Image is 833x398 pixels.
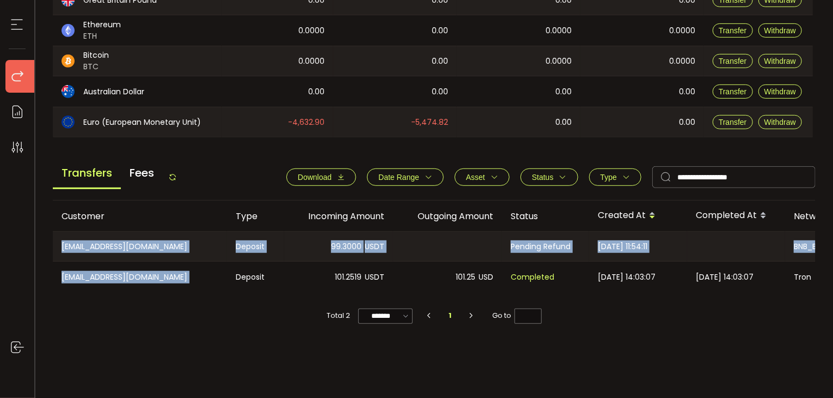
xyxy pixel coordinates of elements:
[502,210,589,222] div: Status
[298,25,324,37] span: 0.0000
[365,271,384,284] span: USDT
[286,168,356,186] button: Download
[511,240,571,253] span: Pending Refund
[758,23,802,38] button: Withdraw
[53,232,227,261] div: [EMAIL_ADDRESS][DOMAIN_NAME]
[367,168,444,186] button: Date Range
[598,240,647,253] span: [DATE] 11:54:11
[601,173,617,182] span: Type
[53,262,227,292] div: [EMAIL_ADDRESS][DOMAIN_NAME]
[83,61,109,73] span: BTC
[327,308,350,323] span: Total 2
[121,158,163,188] span: Fees
[764,26,796,35] span: Withdraw
[669,25,695,37] span: 0.0000
[227,232,284,261] div: Deposit
[758,115,802,129] button: Withdraw
[520,168,578,186] button: Status
[62,55,75,68] img: btc_portfolio.svg
[432,25,448,37] span: 0.00
[479,271,493,284] span: USD
[555,116,572,129] span: 0.00
[532,173,554,182] span: Status
[679,116,695,129] span: 0.00
[284,210,393,222] div: Incoming Amount
[227,210,284,222] div: Type
[62,85,75,98] img: aud_portfolio.svg
[589,207,687,225] div: Created At
[440,308,460,323] li: 1
[455,168,510,186] button: Asset
[696,271,754,284] span: [DATE] 14:03:07
[62,116,75,129] img: eur_portfolio.svg
[298,55,324,68] span: 0.0000
[378,173,419,182] span: Date Range
[298,173,332,182] span: Download
[511,271,554,284] span: Completed
[53,158,121,189] span: Transfers
[719,57,747,65] span: Transfer
[83,31,121,42] span: ETH
[598,271,656,284] span: [DATE] 14:03:07
[432,86,448,98] span: 0.00
[83,86,144,98] span: Australian Dollar
[719,26,747,35] span: Transfer
[83,19,121,31] span: Ethereum
[331,240,362,253] span: 99.3000
[713,23,753,38] button: Transfer
[764,87,796,96] span: Withdraw
[288,116,324,129] span: -4,632.90
[764,118,796,126] span: Withdraw
[546,55,572,68] span: 0.0000
[393,210,502,222] div: Outgoing Amount
[62,24,75,37] img: eth_portfolio.svg
[335,271,362,284] span: 101.2519
[432,55,448,68] span: 0.00
[227,262,284,292] div: Deposit
[758,54,802,68] button: Withdraw
[456,271,475,284] span: 101.25
[308,86,324,98] span: 0.00
[555,86,572,98] span: 0.00
[411,116,448,129] span: -5,474.82
[713,85,753,99] button: Transfer
[83,50,109,61] span: Bitcoin
[713,115,753,129] button: Transfer
[53,210,227,222] div: Customer
[707,280,833,398] iframe: Chat Widget
[687,207,785,225] div: Completed At
[679,86,695,98] span: 0.00
[669,55,695,68] span: 0.0000
[764,57,796,65] span: Withdraw
[492,308,542,323] span: Go to
[365,240,384,253] span: USDT
[719,118,747,126] span: Transfer
[466,173,485,182] span: Asset
[758,85,802,99] button: Withdraw
[713,54,753,68] button: Transfer
[719,87,747,96] span: Transfer
[83,117,201,128] span: Euro (European Monetary Unit)
[546,25,572,37] span: 0.0000
[589,168,641,186] button: Type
